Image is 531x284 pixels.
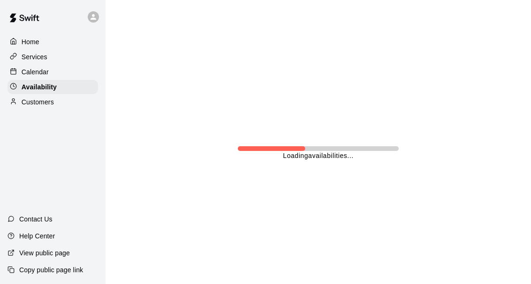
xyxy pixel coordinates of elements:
a: Services [8,50,98,64]
p: Home [22,37,39,47]
a: Customers [8,95,98,109]
p: Copy public page link [19,265,83,275]
p: Calendar [22,67,49,77]
p: Services [22,52,47,62]
a: Home [8,35,98,49]
p: Contact Us [19,214,53,224]
a: Availability [8,80,98,94]
p: Customers [22,97,54,107]
p: Loading availabilities ... [283,151,353,161]
a: Calendar [8,65,98,79]
p: Availability [22,82,57,92]
p: Help Center [19,231,55,241]
p: View public page [19,248,70,258]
